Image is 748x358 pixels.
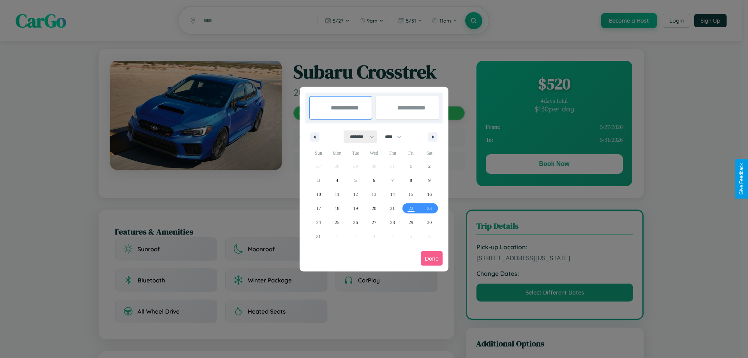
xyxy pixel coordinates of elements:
span: 29 [409,215,413,229]
span: 11 [335,187,339,201]
span: 5 [355,173,357,187]
button: 26 [346,215,365,229]
span: Mon [328,147,346,159]
button: 19 [346,201,365,215]
span: 18 [335,201,339,215]
span: 3 [318,173,320,187]
span: 24 [316,215,321,229]
span: 9 [428,173,430,187]
button: 10 [309,187,328,201]
span: 16 [427,187,432,201]
button: 6 [365,173,383,187]
span: 23 [427,201,432,215]
button: 2 [420,159,439,173]
button: 30 [420,215,439,229]
span: 30 [427,215,432,229]
span: Fri [402,147,420,159]
button: 15 [402,187,420,201]
button: 7 [383,173,402,187]
span: Thu [383,147,402,159]
span: Wed [365,147,383,159]
span: 27 [372,215,376,229]
span: 26 [353,215,358,229]
span: 25 [335,215,339,229]
span: 17 [316,201,321,215]
span: 28 [390,215,395,229]
button: 11 [328,187,346,201]
button: 8 [402,173,420,187]
span: Tue [346,147,365,159]
span: 20 [372,201,376,215]
span: 13 [372,187,376,201]
span: 7 [391,173,393,187]
button: 25 [328,215,346,229]
button: 22 [402,201,420,215]
button: Done [421,251,443,266]
div: Give Feedback [739,163,744,195]
span: Sun [309,147,328,159]
button: 4 [328,173,346,187]
span: 4 [336,173,338,187]
span: 6 [373,173,375,187]
button: 27 [365,215,383,229]
span: 12 [353,187,358,201]
button: 23 [420,201,439,215]
button: 3 [309,173,328,187]
button: 12 [346,187,365,201]
span: 22 [409,201,413,215]
button: 31 [309,229,328,243]
span: 19 [353,201,358,215]
span: 1 [410,159,412,173]
button: 18 [328,201,346,215]
span: 2 [428,159,430,173]
button: 24 [309,215,328,229]
button: 13 [365,187,383,201]
span: 15 [409,187,413,201]
button: 29 [402,215,420,229]
span: 14 [390,187,395,201]
button: 14 [383,187,402,201]
span: Sat [420,147,439,159]
button: 5 [346,173,365,187]
button: 28 [383,215,402,229]
span: 8 [410,173,412,187]
button: 16 [420,187,439,201]
button: 20 [365,201,383,215]
span: 31 [316,229,321,243]
button: 1 [402,159,420,173]
button: 9 [420,173,439,187]
span: 21 [390,201,395,215]
button: 17 [309,201,328,215]
span: 10 [316,187,321,201]
button: 21 [383,201,402,215]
